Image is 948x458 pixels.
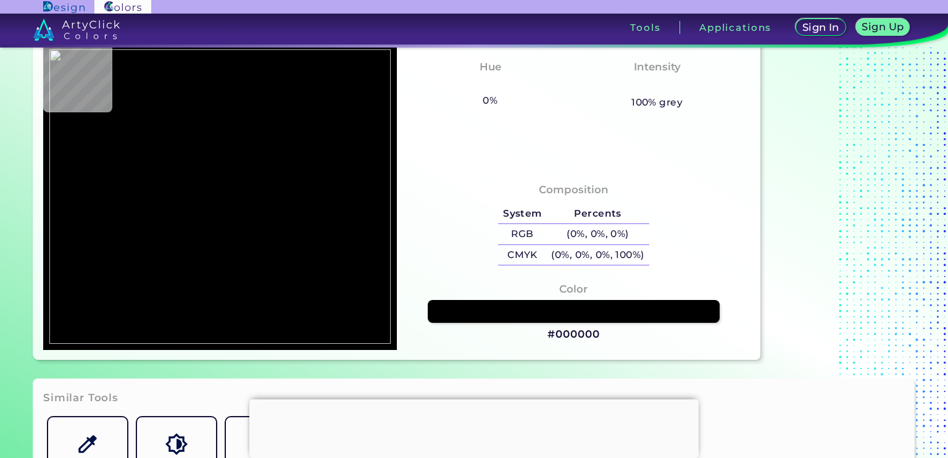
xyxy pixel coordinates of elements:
[498,204,546,224] h5: System
[498,224,546,244] h5: RGB
[631,94,683,110] h5: 100% grey
[854,19,911,36] a: Sign Up
[636,78,678,93] h3: None
[547,245,649,265] h5: (0%, 0%, 0%, 100%)
[539,181,609,199] h4: Composition
[43,391,118,406] h3: Similar Tools
[559,280,588,298] h4: Color
[547,204,649,224] h5: Percents
[33,19,120,41] img: logo_artyclick_colors_white.svg
[630,23,660,32] h3: Tools
[634,58,681,76] h4: Intensity
[249,399,699,455] iframe: Advertisement
[478,93,502,109] h5: 0%
[165,433,187,455] img: icon_color_shades.svg
[480,58,501,76] h4: Hue
[547,327,599,342] h3: #000000
[794,19,847,36] a: Sign In
[49,49,391,343] img: 65d089bd-7cb1-4ad1-93c0-bdab7b342318
[801,22,840,33] h5: Sign In
[77,433,98,455] img: icon_color_name_finder.svg
[498,245,546,265] h5: CMYK
[699,23,771,32] h3: Applications
[860,22,905,32] h5: Sign Up
[43,1,85,13] img: ArtyClick Design logo
[547,224,649,244] h5: (0%, 0%, 0%)
[470,78,511,93] h3: None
